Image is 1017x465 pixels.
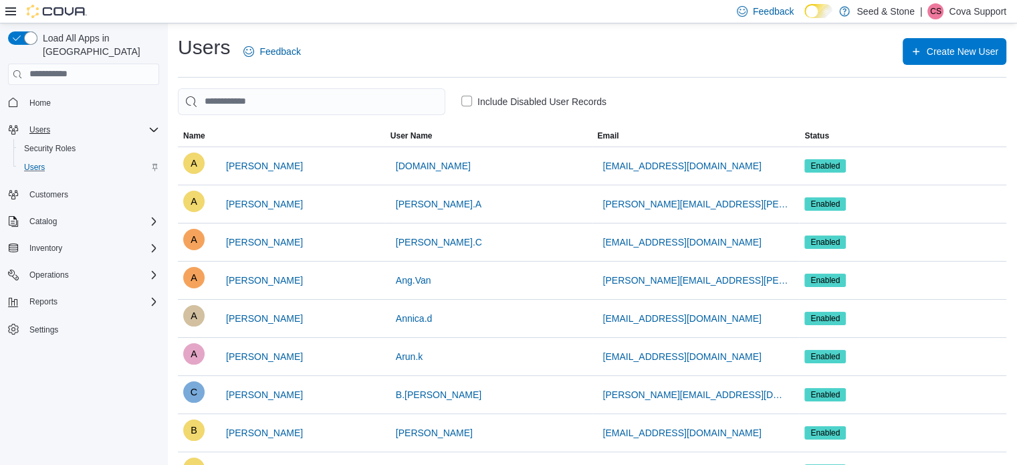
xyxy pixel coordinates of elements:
button: Operations [24,267,74,283]
span: Operations [29,270,69,280]
button: Inventory [24,240,68,256]
span: Enabled [810,312,840,324]
span: Ang.Van [396,274,431,287]
span: Enabled [810,427,840,439]
button: Annica.d [390,305,437,332]
span: A [191,267,197,288]
span: Settings [29,324,58,335]
div: Cova Support [927,3,943,19]
button: Users [13,158,164,177]
button: [PERSON_NAME][EMAIL_ADDRESS][PERSON_NAME][DOMAIN_NAME] [598,267,794,294]
button: [PERSON_NAME] [390,420,478,446]
p: Seed & Stone [857,3,914,19]
span: Users [24,122,159,138]
span: Status [804,130,829,141]
button: [PERSON_NAME] [221,420,308,446]
button: [EMAIL_ADDRESS][DOMAIN_NAME] [598,420,767,446]
span: Enabled [804,426,846,440]
div: Christopher [183,381,205,403]
button: [PERSON_NAME][EMAIL_ADDRESS][PERSON_NAME][DOMAIN_NAME] [598,191,794,217]
span: B.[PERSON_NAME] [396,388,481,401]
button: [EMAIL_ADDRESS][DOMAIN_NAME] [598,343,767,370]
button: [DOMAIN_NAME] [390,153,476,179]
span: [DOMAIN_NAME] [396,159,471,173]
span: Operations [24,267,159,283]
button: [PERSON_NAME].C [390,229,487,256]
div: Arun [183,343,205,365]
span: [EMAIL_ADDRESS][DOMAIN_NAME] [603,236,762,249]
a: Home [24,95,56,111]
span: Security Roles [24,143,76,154]
button: [PERSON_NAME].A [390,191,487,217]
button: Reports [24,294,63,310]
span: Enabled [804,388,846,401]
span: Inventory [29,243,62,254]
span: Reports [29,296,58,307]
a: Customers [24,187,74,203]
span: Create New User [927,45,998,58]
a: Security Roles [19,141,81,157]
span: Customers [24,186,159,203]
button: [PERSON_NAME] [221,229,308,256]
span: Enabled [810,274,840,286]
span: Enabled [804,350,846,363]
span: Customers [29,189,68,200]
span: Enabled [810,351,840,363]
span: [PERSON_NAME] [226,312,303,325]
span: Annica.d [396,312,432,325]
button: Home [3,93,164,112]
p: Cova Support [949,3,1006,19]
span: A [191,229,197,250]
button: [PERSON_NAME] [221,343,308,370]
span: Users [29,124,50,135]
button: Inventory [3,239,164,258]
a: Feedback [238,38,306,65]
span: Settings [24,320,159,337]
a: Settings [24,322,64,338]
span: Name [183,130,205,141]
span: [PERSON_NAME][EMAIL_ADDRESS][DOMAIN_NAME] [603,388,789,401]
span: Email [598,130,619,141]
span: [PERSON_NAME].A [396,197,481,211]
span: A [191,191,197,212]
span: [PERSON_NAME][EMAIL_ADDRESS][PERSON_NAME][DOMAIN_NAME] [603,197,789,211]
button: Catalog [24,213,62,229]
button: [PERSON_NAME] [221,153,308,179]
button: Arun.k [390,343,428,370]
span: A [191,153,197,174]
button: Customers [3,185,164,204]
button: [PERSON_NAME] [221,305,308,332]
span: Enabled [810,198,840,210]
button: Catalog [3,212,164,231]
img: Cova [27,5,87,18]
button: Create New User [903,38,1006,65]
span: Load All Apps in [GEOGRAPHIC_DATA] [37,31,159,58]
span: Enabled [804,274,846,287]
span: Users [19,159,159,175]
span: Enabled [810,236,840,248]
span: [PERSON_NAME][EMAIL_ADDRESS][PERSON_NAME][DOMAIN_NAME] [603,274,789,287]
span: C [191,381,197,403]
span: [EMAIL_ADDRESS][DOMAIN_NAME] [603,159,762,173]
button: Users [24,122,55,138]
button: Reports [3,292,164,311]
span: Users [24,162,45,173]
button: [PERSON_NAME] [221,381,308,408]
div: Adam [183,191,205,212]
span: Inventory [24,240,159,256]
span: [PERSON_NAME] [226,426,303,440]
span: Home [29,98,51,108]
span: Feedback [753,5,794,18]
span: [EMAIL_ADDRESS][DOMAIN_NAME] [603,350,762,363]
div: Annica [183,305,205,327]
input: Dark Mode [804,4,832,18]
span: Enabled [810,160,840,172]
button: Settings [3,319,164,339]
span: Enabled [804,236,846,249]
button: Users [3,120,164,139]
span: [PERSON_NAME] [226,159,303,173]
span: Reports [24,294,159,310]
span: Enabled [804,159,846,173]
span: Enabled [810,389,840,401]
span: Feedback [259,45,300,58]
